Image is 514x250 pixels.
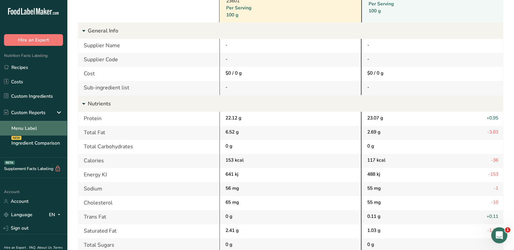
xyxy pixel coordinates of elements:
[219,182,361,196] div: 56 mg
[78,112,219,126] div: Protein
[78,210,219,224] div: Trans Fat
[4,161,15,165] div: BETA
[361,126,503,140] div: 2.69 g
[226,56,357,63] div: -
[78,126,219,140] div: Total Fat
[226,84,228,90] span: -
[88,96,503,112] p: Nutrients
[367,56,498,63] div: -
[361,210,503,224] div: 0.11 g
[487,227,498,235] span: -1.38
[491,227,507,243] iframe: Intercom live chat
[226,4,337,18] div: Per Serving
[4,109,46,116] div: Custom Reports
[78,67,219,81] div: Cost
[78,140,219,154] div: Total Carbohydrates
[361,168,503,182] div: 488 kj
[219,224,361,238] div: 2.41 g
[369,0,479,14] div: Per Serving
[78,154,219,168] div: Calories
[487,114,498,122] span: +0.95
[78,96,503,112] div: Nutrients
[361,140,503,154] div: 0 g
[367,41,498,49] div: -
[37,245,53,250] a: About Us .
[219,168,361,182] div: 641 kj
[369,7,479,14] div: 100 g
[78,81,219,95] div: Sub-ingredient list
[494,185,498,193] span: -1
[4,34,63,46] button: Hire an Expert
[361,154,503,168] div: 117 kcal
[361,112,503,126] div: 23.07 g
[219,126,361,140] div: 6.52 g
[78,168,219,182] div: Energy KJ
[29,245,37,250] a: FAQ .
[219,210,361,224] div: 0 g
[226,70,357,77] div: $0 / 0 g
[219,140,361,154] div: 0 g
[78,23,503,39] div: General Info
[4,209,33,221] a: Language
[88,23,503,39] p: General Info
[226,41,357,49] div: -
[78,53,219,67] div: Supplier Code
[367,70,498,77] div: $0 / 0 g
[226,11,337,18] div: 100 g
[491,199,498,207] span: -10
[78,224,219,238] div: Saturated Fat
[367,84,369,90] span: -
[219,196,361,210] div: 65 mg
[11,136,21,140] div: NEW
[487,129,498,137] span: -3.83
[219,112,361,126] div: 22.12 g
[488,171,498,179] span: -153
[78,39,219,53] div: Supplier Name
[78,182,219,196] div: Sodium
[487,213,498,221] span: +0.11
[361,196,503,210] div: 55 mg
[78,196,219,210] div: Cholesterol
[49,211,63,219] div: EN
[361,224,503,238] div: 1.03 g
[505,227,510,233] span: 1
[491,157,498,165] span: -36
[361,182,503,196] div: 55 mg
[4,245,28,250] a: Hire an Expert .
[219,154,361,168] div: 153 kcal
